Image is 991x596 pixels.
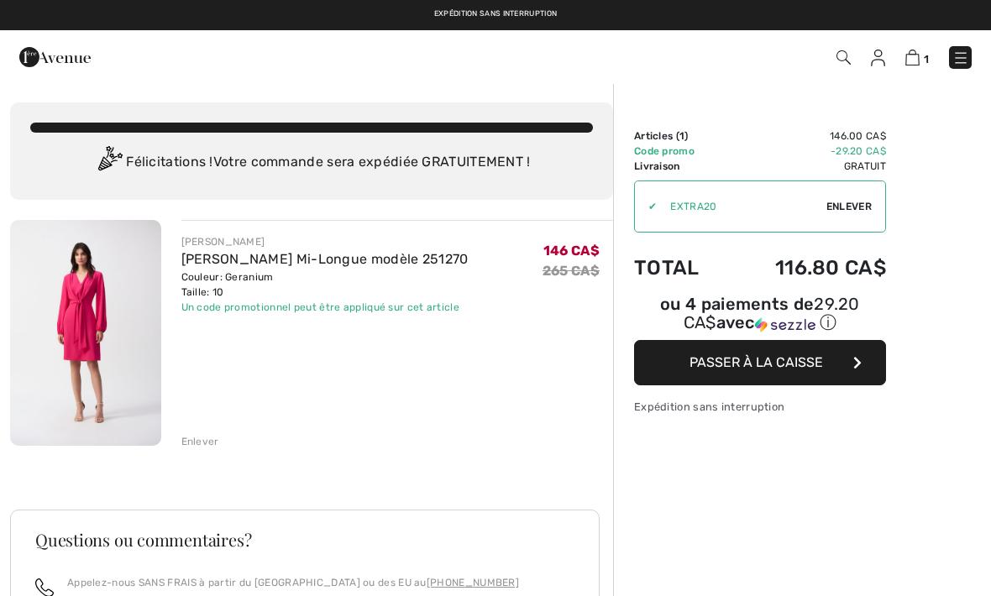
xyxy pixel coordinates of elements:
[92,146,126,180] img: Congratulation2.svg
[826,199,872,214] span: Enlever
[836,50,851,65] img: Recherche
[679,130,684,142] span: 1
[10,220,161,446] img: Robe Portefeuille Mi-Longue modèle 251270
[727,159,886,174] td: Gratuit
[181,300,469,315] div: Un code promotionnel peut être appliqué sur cet article
[427,577,519,588] a: [PHONE_NUMBER]
[181,234,469,249] div: [PERSON_NAME]
[543,263,600,279] s: 265 CA$
[30,146,593,180] div: Félicitations ! Votre commande sera expédiée GRATUITEMENT !
[67,575,519,590] p: Appelez-nous SANS FRAIS à partir du [GEOGRAPHIC_DATA] ou des EU au
[634,340,886,385] button: Passer à la caisse
[924,53,929,65] span: 1
[952,50,969,66] img: Menu
[755,317,815,332] img: Sezzle
[727,128,886,144] td: 146.00 CA$
[727,239,886,296] td: 116.80 CA$
[634,296,886,340] div: ou 4 paiements de29.20 CA$avecSezzle Cliquez pour en savoir plus sur Sezzle
[727,144,886,159] td: -29.20 CA$
[543,243,600,259] span: 146 CA$
[634,399,886,415] div: Expédition sans interruption
[634,239,727,296] td: Total
[19,40,91,74] img: 1ère Avenue
[35,531,574,548] h3: Questions ou commentaires?
[634,128,727,144] td: Articles ( )
[634,159,727,174] td: Livraison
[19,48,91,64] a: 1ère Avenue
[684,294,860,332] span: 29.20 CA$
[690,354,823,370] span: Passer à la caisse
[181,434,219,449] div: Enlever
[657,181,826,232] input: Code promo
[635,199,657,214] div: ✔
[634,144,727,159] td: Code promo
[634,296,886,334] div: ou 4 paiements de avec
[905,47,929,67] a: 1
[871,50,885,66] img: Mes infos
[905,50,920,65] img: Panier d'achat
[181,251,469,267] a: [PERSON_NAME] Mi-Longue modèle 251270
[181,269,469,300] div: Couleur: Geranium Taille: 10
